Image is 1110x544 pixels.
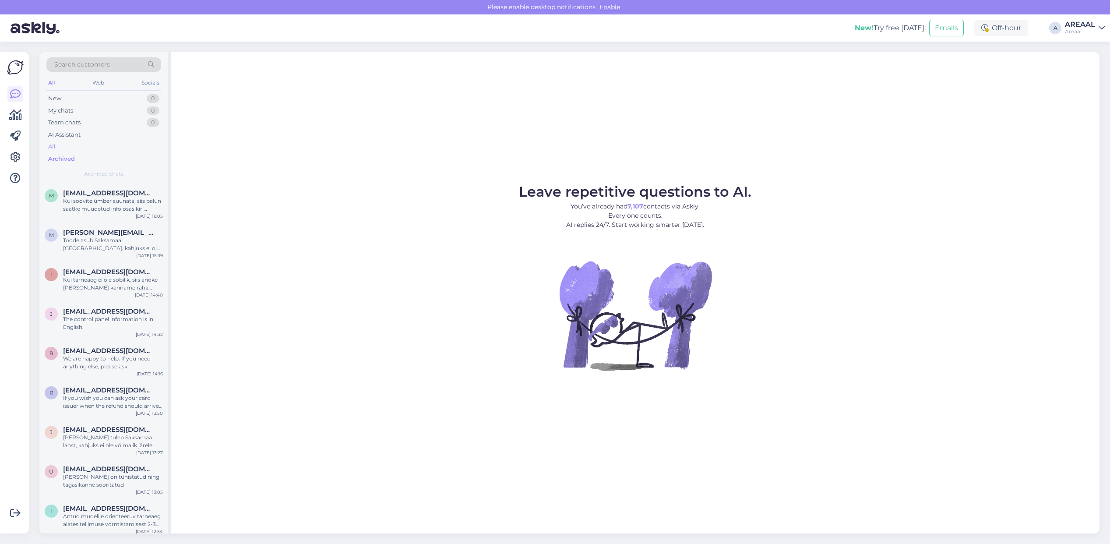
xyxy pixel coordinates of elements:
div: All [48,142,56,151]
span: Archived chats [84,170,123,178]
div: Kui tarneaeg ei ole sobilik, siis andke [PERSON_NAME] kanname raha tagasi [63,276,163,292]
button: Emails [929,20,964,36]
div: [DATE] 12:54 [136,528,163,535]
div: We are happy to help. If you need anything else, please ask. [63,355,163,371]
div: Socials [140,77,161,88]
p: You’ve already had contacts via Askly. Every one counts. AI replies 24/7. Start working smarter [... [519,202,751,230]
a: AREAALAreaal [1065,21,1105,35]
div: Off-hour [974,20,1028,36]
div: If you wish you can ask your card issuer when the refund should arrive. Transcation UUID: 5cb711a... [63,394,163,410]
span: ristofuchs@gmail.com [63,347,154,355]
div: Web [91,77,106,88]
div: Try free [DATE]: [855,23,926,33]
div: AI Assistant [48,131,81,139]
span: j [50,311,53,317]
div: [DATE] 16:05 [136,213,163,219]
div: [DATE] 13:50 [136,410,163,417]
div: 0 [147,106,159,115]
div: All [46,77,56,88]
div: [DATE] 13:27 [136,449,163,456]
div: New [48,94,61,103]
span: j [50,429,53,435]
div: The control panel information is in English. [63,315,163,331]
span: info@areaal.ee [63,505,154,512]
span: jarveltjessica@gmail.com [63,426,154,434]
div: [PERSON_NAME] tuleb Saksamaa laost, kahjuks ei ole võimalik järele tulla [63,434,163,449]
div: 0 [147,94,159,103]
div: [DATE] 14:16 [137,371,163,377]
div: AREAAL [1065,21,1095,28]
div: 0 [147,118,159,127]
img: Askly Logo [7,59,24,76]
span: M [49,232,54,238]
div: My chats [48,106,73,115]
span: Enable [597,3,623,11]
div: [DATE] 15:39 [136,252,163,259]
b: New! [855,24,874,32]
span: Search customers [54,60,110,69]
div: Areaal [1065,28,1095,35]
div: Kui soovite ümber suunata, siis palun saatke muudetud info osas kiri [EMAIL_ADDRESS][DOMAIN_NAME]... [63,197,163,213]
div: [DATE] 14:32 [136,331,163,338]
span: r [49,389,53,396]
div: [PERSON_NAME] on tühistatud ning tagasikanne sooritatud [63,473,163,489]
span: Maris.sillaste@gmail.com [63,189,154,197]
div: Toode asub Saksamaa [GEOGRAPHIC_DATA], kahjuks ei ole võimalik. Vabandame [63,237,163,252]
span: I [50,271,52,278]
span: Leave repetitive questions to AI. [519,183,751,200]
img: No Chat active [557,237,714,394]
span: ratkelite@gmail.com [63,386,154,394]
span: Iris.juhani@gmail.com [63,268,154,276]
div: Team chats [48,118,81,127]
div: [DATE] 14:40 [135,292,163,298]
div: [DATE] 13:05 [136,489,163,495]
div: Archived [48,155,75,163]
span: uldishb@inbox.lv [63,465,154,473]
div: Antud mudelile orienteeruv tarneaeg alates tellimuse vormistamisest 2-3 nädalat [63,512,163,528]
span: u [49,468,53,475]
span: M [49,192,54,199]
span: Marilin.laud@gmail.com [63,229,154,237]
span: jelena.fironova@gmail.com [63,307,154,315]
b: 7,107 [627,202,643,210]
span: r [49,350,53,357]
span: i [50,508,52,514]
div: A [1049,22,1061,34]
